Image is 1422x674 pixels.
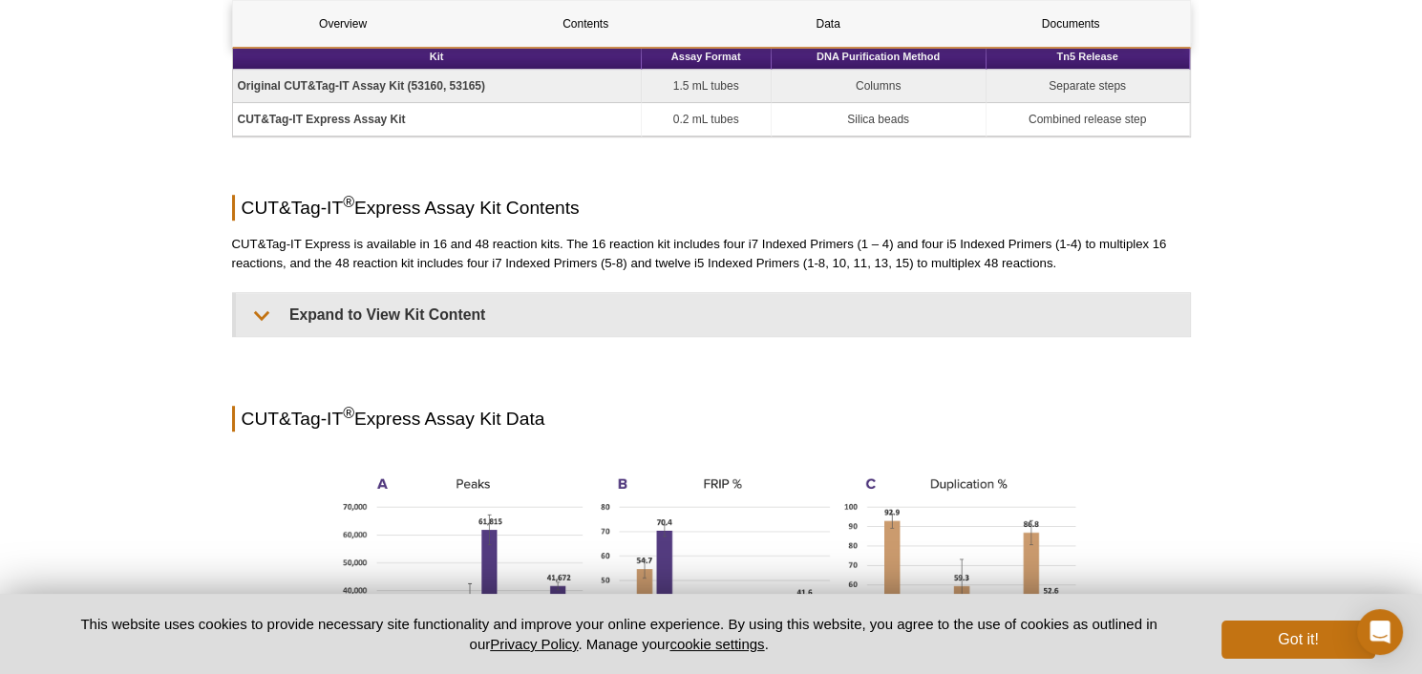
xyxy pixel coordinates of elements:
a: Privacy Policy [490,636,578,652]
strong: CUT&Tag-IT Express Assay Kit [238,113,406,126]
td: Combined release step [987,103,1190,137]
th: DNA Purification Method [772,44,987,70]
sup: ® [343,404,354,420]
sup: ® [343,194,354,210]
td: 0.2 mL tubes [642,103,772,137]
a: Overview [233,1,454,47]
td: Silica beads [772,103,987,137]
a: Data [718,1,939,47]
td: Separate steps [987,70,1190,103]
p: This website uses cookies to provide necessary site functionality and improve your online experie... [48,614,1191,654]
h2: CUT&Tag-IT Express Assay Kit Contents [232,195,1191,221]
a: Contents [476,1,696,47]
th: Assay Format [642,44,772,70]
th: Kit [233,44,642,70]
strong: Original CUT&Tag-IT Assay Kit (53160, 53165) [238,79,485,93]
td: 1.5 mL tubes [642,70,772,103]
button: Got it! [1221,621,1374,659]
summary: Expand to View Kit Content [236,293,1190,336]
h2: CUT&Tag-IT Express Assay Kit Data [232,406,1191,432]
td: Columns [772,70,987,103]
th: Tn5 Release [987,44,1190,70]
button: cookie settings [669,636,764,652]
a: Documents [961,1,1181,47]
p: CUT&Tag-IT Express is available in 16 and 48 reaction kits. The 16 reaction kit includes four i7 ... [232,235,1191,273]
div: Open Intercom Messenger [1357,609,1403,655]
